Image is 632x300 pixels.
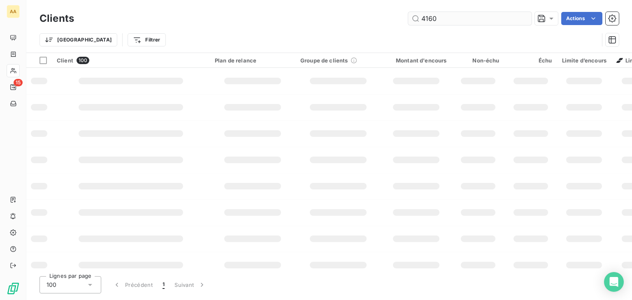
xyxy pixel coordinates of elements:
[170,276,211,293] button: Suivant
[562,57,606,64] div: Limite d’encours
[46,281,56,289] span: 100
[108,276,158,293] button: Précédent
[408,12,532,25] input: Rechercher
[7,282,20,295] img: Logo LeanPay
[509,57,552,64] div: Échu
[128,33,165,46] button: Filtrer
[7,5,20,18] div: AA
[39,33,117,46] button: [GEOGRAPHIC_DATA]
[604,272,624,292] div: Open Intercom Messenger
[77,57,89,64] span: 100
[561,12,602,25] button: Actions
[14,79,23,86] span: 15
[163,281,165,289] span: 1
[215,57,290,64] div: Plan de relance
[57,57,73,64] span: Client
[386,57,447,64] div: Montant d'encours
[158,276,170,293] button: 1
[300,57,348,64] span: Groupe de clients
[39,11,74,26] h3: Clients
[457,57,500,64] div: Non-échu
